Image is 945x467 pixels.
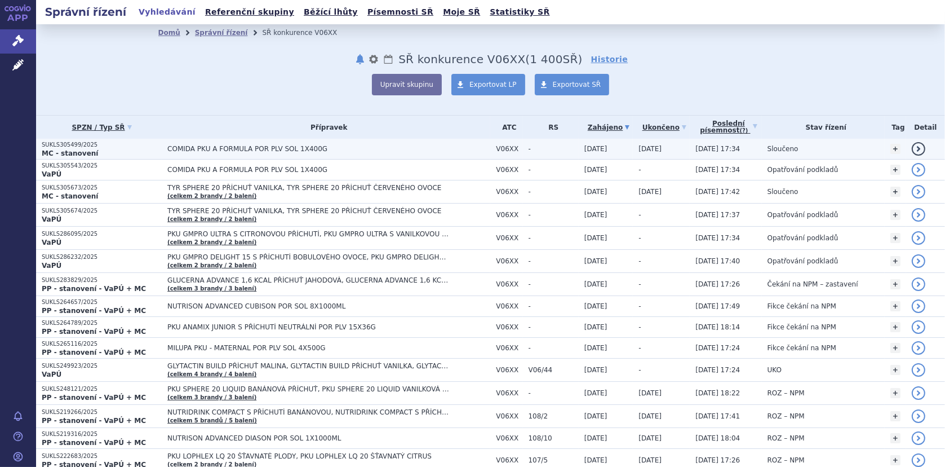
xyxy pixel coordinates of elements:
th: Přípravek [162,116,490,139]
span: V06XX [496,280,522,288]
a: + [890,256,900,266]
a: Vyhledávání [135,5,199,20]
p: SUKLS222683/2025 [42,452,162,460]
span: 107/5 [529,456,579,464]
a: + [890,388,900,398]
span: V06XX [496,145,522,153]
a: detail [912,163,925,177]
span: [DATE] [584,344,607,352]
strong: PP - stanovení - VaPÚ + MC [42,439,146,447]
span: V06XX [496,456,522,464]
span: - [529,280,579,288]
span: [DATE] [638,389,662,397]
span: - [529,166,579,174]
a: detail [912,363,925,377]
th: RS [523,116,579,139]
span: - [529,323,579,331]
span: - [638,366,641,374]
strong: PP - stanovení - VaPÚ + MC [42,349,146,356]
span: ( SŘ) [525,52,582,66]
a: (celkem 3 brandy / 3 balení) [167,394,256,400]
a: detail [912,208,925,222]
a: + [890,365,900,375]
span: [DATE] [638,412,662,420]
span: [DATE] 17:40 [695,257,740,265]
p: SUKLS286232/2025 [42,253,162,261]
span: ROZ – NPM [767,389,805,397]
span: [DATE] 17:24 [695,366,740,374]
strong: VaPÚ [42,239,61,246]
span: Fikce čekání na NPM [767,344,836,352]
a: detail [912,254,925,268]
a: + [890,411,900,421]
span: [DATE] [584,323,607,331]
span: [DATE] [584,434,607,442]
span: [DATE] 17:49 [695,302,740,310]
a: (celkem 4 brandy / 4 balení) [167,371,256,377]
p: SUKLS219266/2025 [42,408,162,416]
span: Opatřování podkladů [767,234,838,242]
a: detail [912,453,925,467]
span: [DATE] 17:42 [695,188,740,196]
a: Zahájeno [584,120,633,135]
a: (celkem 2 brandy / 2 balení) [167,193,256,199]
span: - [529,344,579,352]
span: SŘ konkurence V06XX [398,52,525,66]
a: detail [912,320,925,334]
button: nastavení [368,52,379,66]
strong: MC - stanovení [42,149,98,157]
span: - [529,211,579,219]
a: detail [912,386,925,400]
a: Referenční skupiny [202,5,298,20]
h2: Správní řízení [36,4,135,20]
span: PKU ANAMIX JUNIOR S PŘÍCHUTÍ NEUTRÁLNÍ POR PLV 15X36G [167,323,449,331]
a: + [890,433,900,443]
p: SUKLS264657/2025 [42,298,162,306]
a: Domů [158,29,180,37]
span: [DATE] 17:34 [695,234,740,242]
a: + [890,165,900,175]
span: V06XX [496,389,522,397]
span: [DATE] [584,211,607,219]
p: SUKLS264789/2025 [42,319,162,327]
span: [DATE] [638,145,662,153]
span: [DATE] 18:04 [695,434,740,442]
a: (celkem 5 brandů / 5 balení) [167,417,257,424]
span: - [638,280,641,288]
strong: VaPÚ [42,371,61,378]
span: NUTRISON ADVANCED CUBISON POR SOL 8X1000ML [167,302,449,310]
span: [DATE] 17:41 [695,412,740,420]
span: V06XX [496,188,522,196]
span: V06/44 [529,366,579,374]
strong: PP - stanovení - VaPÚ + MC [42,285,146,293]
a: detail [912,231,925,245]
span: - [529,257,579,265]
span: ROZ – NPM [767,456,805,464]
span: [DATE] [584,145,607,153]
p: SUKLS283829/2025 [42,276,162,284]
a: + [890,455,900,465]
span: [DATE] [584,302,607,310]
span: - [638,211,641,219]
span: [DATE] [584,280,607,288]
span: - [638,166,641,174]
span: Fikce čekání na NPM [767,302,836,310]
span: 108/2 [529,412,579,420]
span: [DATE] [638,188,662,196]
strong: PP - stanovení - VaPÚ + MC [42,307,146,315]
span: [DATE] [638,456,662,464]
a: detail [912,431,925,445]
span: PKU LOPHLEX LQ 20 ŠŤAVNATÉ PLODY, PKU LOPHLEX LQ 20 ŠŤAVNATÝ CITRUS [167,452,449,460]
p: SUKLS305674/2025 [42,207,162,215]
p: SUKLS249923/2025 [42,362,162,370]
span: Opatřování podkladů [767,211,838,219]
span: [DATE] [584,366,607,374]
span: [DATE] [584,166,607,174]
p: SUKLS286095/2025 [42,230,162,238]
span: GLYTACTIN BUILD PŘÍCHUŤ MALINA, GLYTACTIN BUILD PŘÍCHUŤ VANILKA, GLYTACTIN BUILD PŘÍCHUŤ ČOKOLÁDA… [167,362,449,370]
button: Upravit skupinu [372,74,442,95]
span: - [529,302,579,310]
a: Správní řízení [195,29,248,37]
span: Exportovat SŘ [553,81,601,89]
span: V06XX [496,366,522,374]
